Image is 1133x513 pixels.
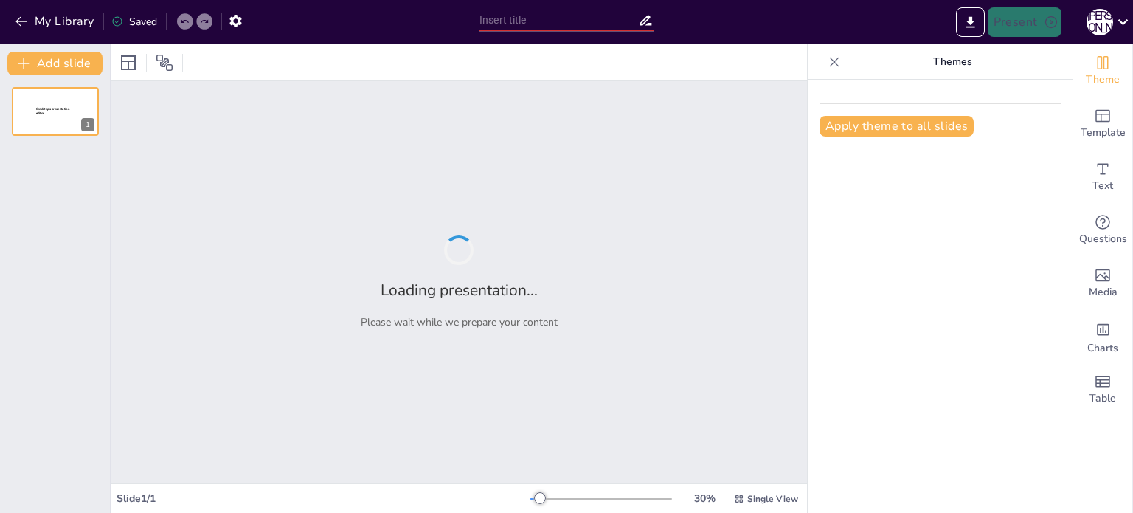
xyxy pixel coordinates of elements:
div: Add charts and graphs [1073,310,1132,363]
div: 30 % [687,492,722,506]
span: Sendsteps presentation editor [36,107,69,115]
span: Theme [1086,72,1120,88]
span: Single View [747,493,798,505]
div: 1 [81,118,94,131]
div: 1 [12,87,99,136]
p: Themes [846,44,1058,80]
span: Template [1081,125,1126,141]
div: Ю [PERSON_NAME] [1087,9,1113,35]
div: Add ready made slides [1073,97,1132,151]
h2: Loading presentation... [381,280,538,300]
div: Add images, graphics, shapes or video [1073,257,1132,310]
span: Table [1089,390,1116,407]
button: Export to PowerPoint [956,7,985,37]
div: Get real-time input from your audience [1073,204,1132,257]
div: Add a table [1073,363,1132,416]
input: Insert title [479,10,638,31]
div: Change the overall theme [1073,44,1132,97]
button: Present [988,7,1061,37]
span: Position [156,54,173,72]
span: Text [1092,178,1113,194]
button: Add slide [7,52,103,75]
span: Questions [1079,231,1127,247]
button: Ю [PERSON_NAME] [1087,7,1113,37]
div: Slide 1 / 1 [117,492,530,506]
span: Charts [1087,340,1118,357]
div: Add text boxes [1073,151,1132,204]
div: Saved [111,15,157,29]
span: Media [1089,284,1118,300]
div: Layout [117,51,140,75]
button: Apply theme to all slides [820,116,974,137]
button: My Library [11,10,100,33]
p: Please wait while we prepare your content [361,315,558,329]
